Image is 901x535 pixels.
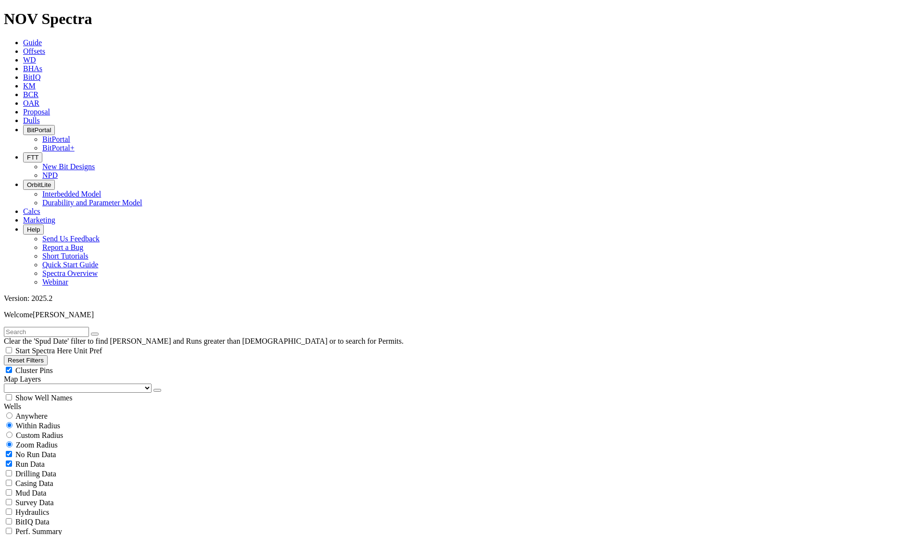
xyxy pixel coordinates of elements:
[23,125,55,135] button: BitPortal
[27,154,38,161] span: FTT
[23,47,45,55] a: Offsets
[4,355,48,365] button: Reset Filters
[4,311,897,319] p: Welcome
[15,489,46,497] span: Mud Data
[33,311,94,319] span: [PERSON_NAME]
[15,460,45,468] span: Run Data
[4,375,41,383] span: Map Layers
[23,216,55,224] a: Marketing
[23,90,38,99] a: BCR
[42,235,100,243] a: Send Us Feedback
[42,144,75,152] a: BitPortal+
[42,243,83,251] a: Report a Bug
[23,224,44,235] button: Help
[42,199,142,207] a: Durability and Parameter Model
[23,38,42,47] a: Guide
[42,171,58,179] a: NPD
[42,190,101,198] a: Interbedded Model
[15,347,72,355] span: Start Spectra Here
[16,431,63,439] span: Custom Radius
[23,207,40,215] a: Calcs
[42,278,68,286] a: Webinar
[42,135,70,143] a: BitPortal
[15,479,53,487] span: Casing Data
[23,64,42,73] a: BHAs
[42,162,95,171] a: New Bit Designs
[23,180,55,190] button: OrbitLite
[4,327,89,337] input: Search
[16,441,58,449] span: Zoom Radius
[27,126,51,134] span: BitPortal
[23,73,40,81] a: BitIQ
[74,347,102,355] span: Unit Pref
[23,82,36,90] a: KM
[27,181,51,188] span: OrbitLite
[6,347,12,353] input: Start Spectra Here
[16,422,60,430] span: Within Radius
[4,402,897,411] div: Wells
[23,56,36,64] a: WD
[23,152,42,162] button: FTT
[4,507,897,517] filter-controls-checkbox: Hydraulics Analysis
[15,508,49,516] span: Hydraulics
[15,394,72,402] span: Show Well Names
[42,261,98,269] a: Quick Start Guide
[42,269,98,277] a: Spectra Overview
[42,252,89,260] a: Short Tutorials
[15,498,54,507] span: Survey Data
[23,99,39,107] a: OAR
[27,226,40,233] span: Help
[15,518,50,526] span: BitIQ Data
[23,116,40,124] a: Dulls
[15,412,48,420] span: Anywhere
[15,366,53,374] span: Cluster Pins
[15,470,56,478] span: Drilling Data
[23,108,50,116] a: Proposal
[4,10,897,28] h1: NOV Spectra
[4,337,404,345] span: Clear the 'Spud Date' filter to find [PERSON_NAME] and Runs greater than [DEMOGRAPHIC_DATA] or to...
[4,294,897,303] div: Version: 2025.2
[15,450,56,459] span: No Run Data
